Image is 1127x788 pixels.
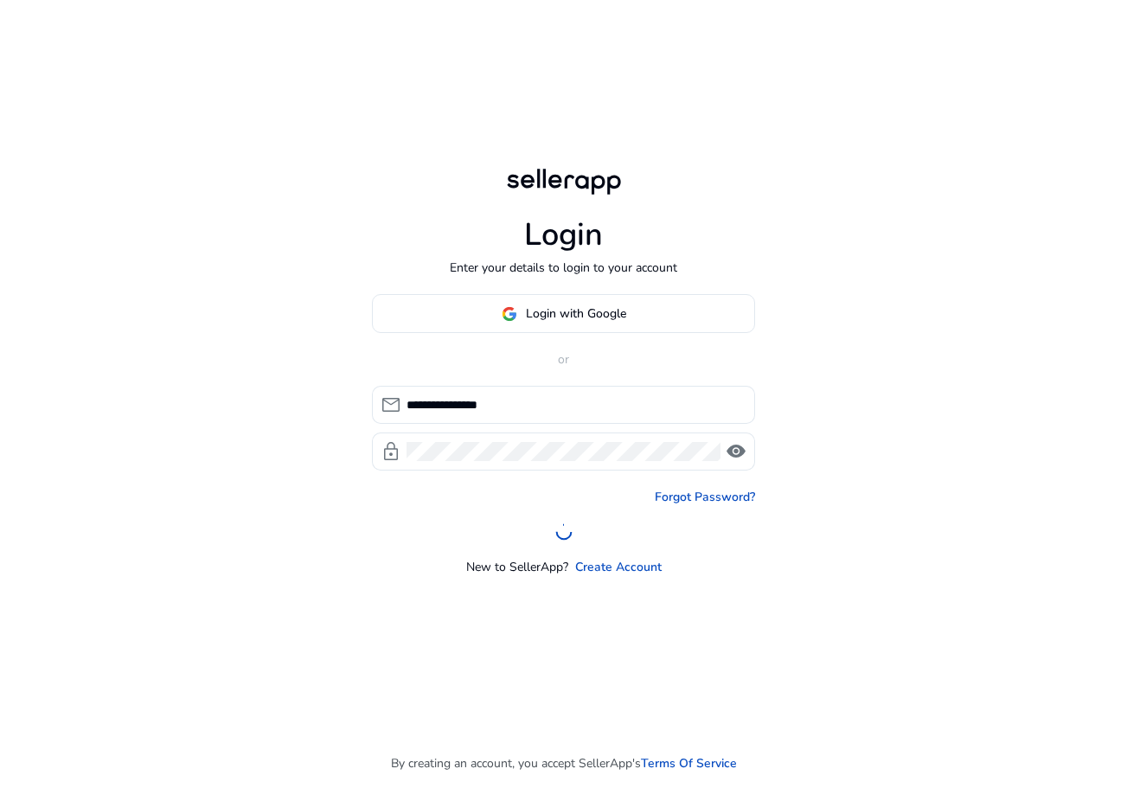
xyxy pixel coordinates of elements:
[381,394,401,415] span: mail
[641,754,737,772] a: Terms Of Service
[655,488,755,506] a: Forgot Password?
[524,216,603,253] h1: Login
[526,304,626,323] span: Login with Google
[372,350,755,368] p: or
[450,259,677,277] p: Enter your details to login to your account
[381,441,401,462] span: lock
[466,558,568,576] p: New to SellerApp?
[372,294,755,333] button: Login with Google
[575,558,662,576] a: Create Account
[502,306,517,322] img: google-logo.svg
[726,441,746,462] span: visibility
